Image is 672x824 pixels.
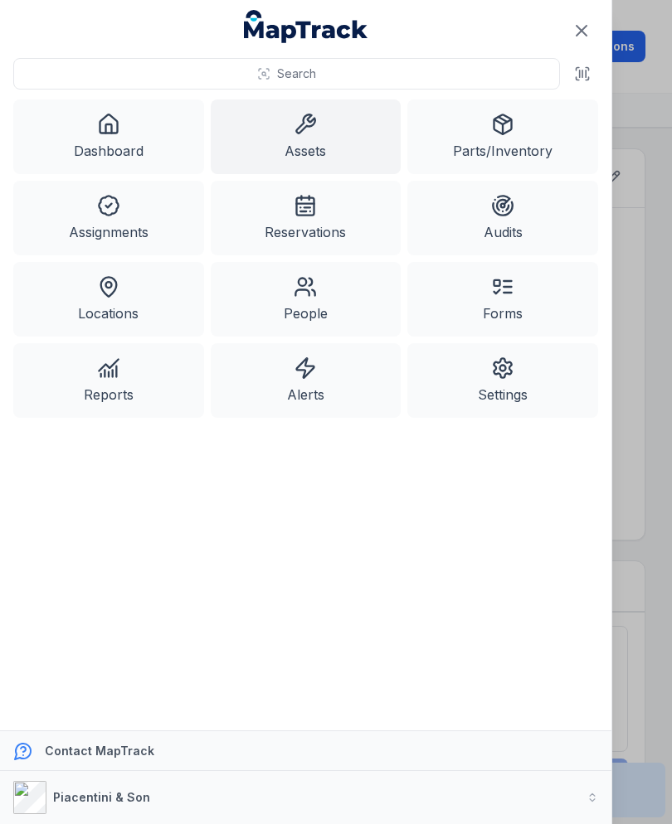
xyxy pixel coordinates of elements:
[13,99,204,174] a: Dashboard
[277,65,316,82] span: Search
[211,99,402,174] a: Assets
[211,262,402,337] a: People
[407,181,598,255] a: Audits
[564,13,599,48] button: Close navigation
[211,343,402,418] a: Alerts
[211,181,402,255] a: Reservations
[407,343,598,418] a: Settings
[13,343,204,418] a: Reports
[13,58,560,90] button: Search
[407,262,598,337] a: Forms
[407,99,598,174] a: Parts/Inventory
[13,181,204,255] a: Assignments
[244,10,368,43] a: MapTrack
[45,744,154,758] strong: Contact MapTrack
[13,262,204,337] a: Locations
[53,790,150,804] strong: Piacentini & Son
